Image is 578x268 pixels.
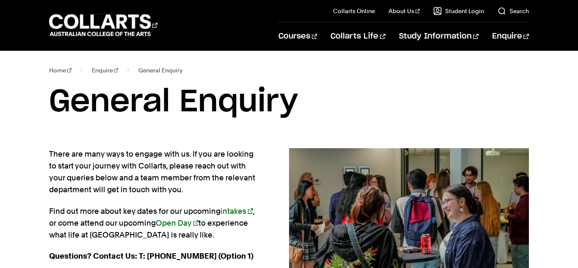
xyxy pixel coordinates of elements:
p: There are many ways to engage with us. If you are looking to start your journey with Collarts, pl... [49,148,262,196]
span: General Enquiry [138,64,182,76]
h1: General Enquiry [49,83,529,121]
a: Open Day [156,218,198,227]
a: Courses [278,22,317,50]
a: Student Login [433,7,484,15]
a: Study Information [399,22,479,50]
a: Collarts Online [333,7,375,15]
a: intakes [220,207,253,216]
p: Find out more about key dates for our upcoming , or come attend our upcoming to experience what l... [49,205,262,241]
a: About Us [388,7,420,15]
a: Search [498,7,529,15]
strong: Questions? Contact Us: T: [PHONE_NUMBER] (Option 1) [49,251,253,260]
div: Go to homepage [49,13,157,37]
a: Home [49,64,72,76]
a: Enquire [92,64,118,76]
a: Enquire [492,22,529,50]
a: Collarts Life [330,22,385,50]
